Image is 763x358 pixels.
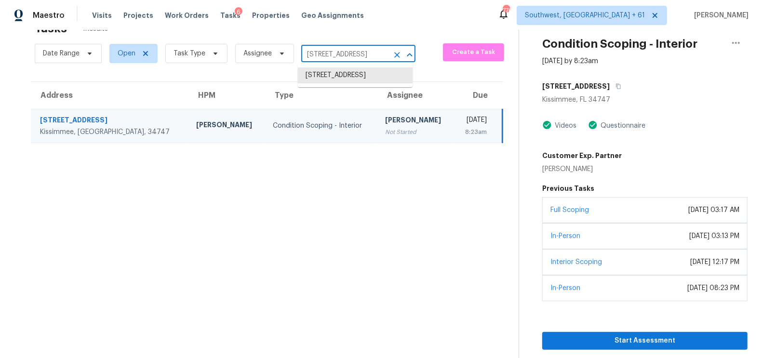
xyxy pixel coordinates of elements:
[542,120,552,130] img: Artifact Present Icon
[43,49,80,58] span: Date Range
[220,12,241,19] span: Tasks
[542,95,748,105] div: Kissimmee, FL 34747
[550,207,589,213] a: Full Scoping
[443,43,504,61] button: Create a Task
[35,24,67,33] h2: Tasks
[687,283,739,293] div: [DATE] 08:23 PM
[542,56,598,66] div: [DATE] by 8:23am
[542,184,748,193] h5: Previous Tasks
[235,7,242,17] div: 6
[448,47,499,58] span: Create a Task
[377,82,454,109] th: Assignee
[31,82,188,109] th: Address
[542,151,622,160] h5: Customer Exp. Partner
[243,49,272,58] span: Assignee
[503,6,509,15] div: 776
[550,233,580,239] a: In-Person
[385,115,446,127] div: [PERSON_NAME]
[598,121,645,131] div: Questionnaire
[92,11,112,20] span: Visits
[550,285,580,292] a: In-Person
[123,11,153,20] span: Projects
[273,121,370,131] div: Condition Scoping - Interior
[298,67,413,83] li: [STREET_ADDRESS]
[552,121,576,131] div: Videos
[690,11,749,20] span: [PERSON_NAME]
[542,164,622,174] div: [PERSON_NAME]
[196,120,257,132] div: [PERSON_NAME]
[690,257,739,267] div: [DATE] 12:17 PM
[165,11,209,20] span: Work Orders
[454,82,503,109] th: Due
[40,115,181,127] div: [STREET_ADDRESS]
[265,82,377,109] th: Type
[688,205,739,215] div: [DATE] 03:17 AM
[588,120,598,130] img: Artifact Present Icon
[301,11,364,20] span: Geo Assignments
[174,49,205,58] span: Task Type
[33,11,65,20] span: Maestro
[252,11,290,20] span: Properties
[118,49,135,58] span: Open
[525,11,645,20] span: Southwest, [GEOGRAPHIC_DATA] + 61
[689,231,739,241] div: [DATE] 03:13 PM
[550,259,602,265] a: Interior Scoping
[403,48,416,62] button: Close
[542,332,748,350] button: Start Assessment
[462,115,487,127] div: [DATE]
[462,127,487,137] div: 8:23am
[188,82,265,109] th: HPM
[542,39,697,49] h2: Condition Scoping - Interior
[40,127,181,137] div: Kissimmee, [GEOGRAPHIC_DATA], 34747
[390,48,404,62] button: Clear
[550,335,740,347] span: Start Assessment
[610,78,623,95] button: Copy Address
[301,47,388,62] input: Search by address
[385,127,446,137] div: Not Started
[542,81,610,91] h5: [STREET_ADDRESS]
